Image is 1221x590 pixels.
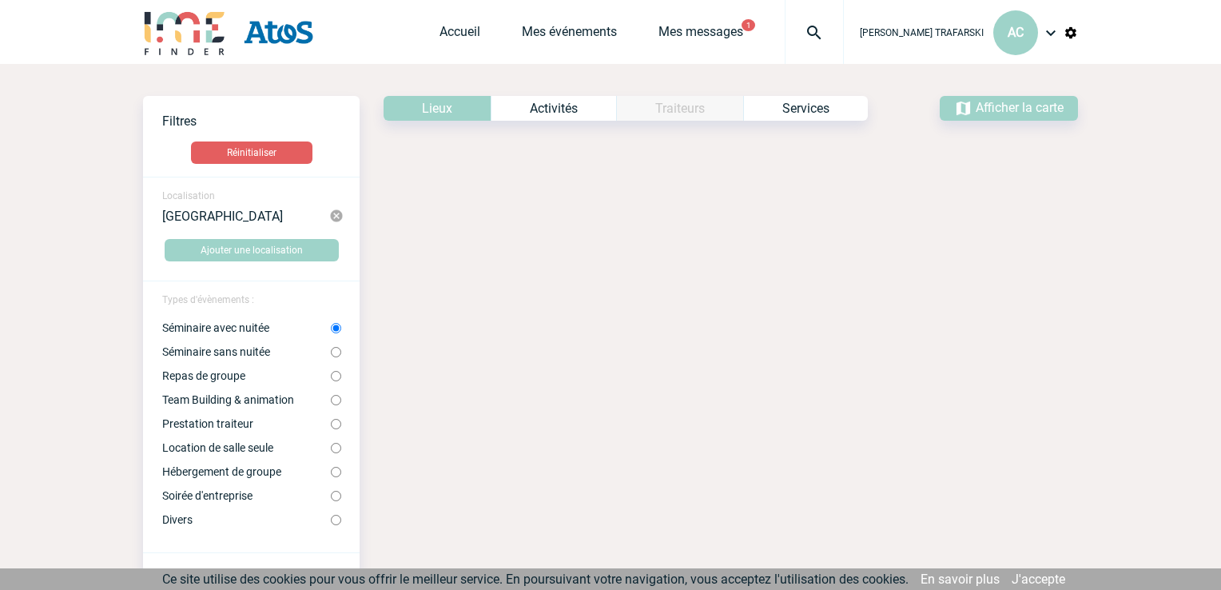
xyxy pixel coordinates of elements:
[162,345,331,358] label: Séminaire sans nuitée
[162,393,331,406] label: Team Building & animation
[162,190,215,201] span: Localisation
[921,572,1000,587] a: En savoir plus
[162,114,360,129] p: Filtres
[742,19,755,31] button: 1
[329,209,344,223] img: cancel-24-px-g.png
[860,27,984,38] span: [PERSON_NAME] TRAFARSKI
[1008,25,1024,40] span: AC
[162,572,909,587] span: Ce site utilise des cookies pour vous offrir le meilleur service. En poursuivant votre navigation...
[165,239,339,261] button: Ajouter une localisation
[162,294,254,305] span: Types d'évènements :
[162,209,329,223] div: [GEOGRAPHIC_DATA]
[743,96,868,121] div: Services
[1012,572,1065,587] a: J'accepte
[143,142,360,164] a: Réinitialiser
[616,96,743,121] div: Catégorie non disponible pour le type d’Événement sélectionné
[162,417,331,430] label: Prestation traiteur
[976,100,1064,115] span: Afficher la carte
[491,96,616,121] div: Activités
[162,465,331,478] label: Hébergement de groupe
[162,489,331,502] label: Soirée d'entreprise
[162,513,331,526] label: Divers
[162,441,331,454] label: Location de salle seule
[522,24,617,46] a: Mes événements
[162,321,331,334] label: Séminaire avec nuitée
[162,369,331,382] label: Repas de groupe
[191,142,312,164] button: Réinitialiser
[143,10,226,55] img: IME-Finder
[658,24,743,46] a: Mes messages
[384,96,491,121] div: Lieux
[439,24,480,46] a: Accueil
